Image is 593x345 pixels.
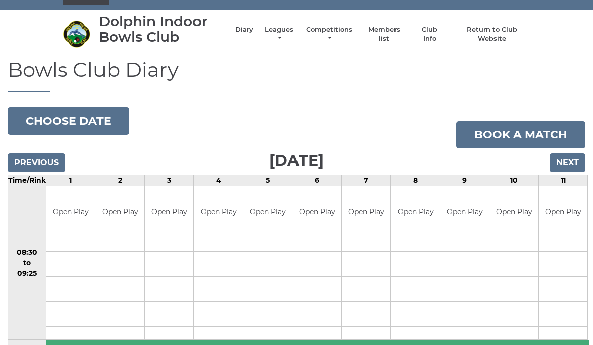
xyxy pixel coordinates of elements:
[95,187,144,240] td: Open Play
[342,175,391,186] td: 7
[46,175,95,186] td: 1
[292,187,341,240] td: Open Play
[415,26,444,44] a: Club Info
[8,186,46,340] td: 08:30 to 09:25
[489,187,538,240] td: Open Play
[95,175,145,186] td: 2
[8,59,585,93] h1: Bowls Club Diary
[539,175,588,186] td: 11
[454,26,530,44] a: Return to Club Website
[456,122,585,149] a: Book a match
[8,175,46,186] td: Time/Rink
[342,187,390,240] td: Open Play
[305,26,353,44] a: Competitions
[363,26,405,44] a: Members list
[8,154,65,173] input: Previous
[292,175,342,186] td: 6
[440,187,489,240] td: Open Play
[194,175,243,186] td: 4
[98,14,225,45] div: Dolphin Indoor Bowls Club
[46,187,95,240] td: Open Play
[63,21,90,48] img: Dolphin Indoor Bowls Club
[440,175,489,186] td: 9
[145,175,194,186] td: 3
[391,175,440,186] td: 8
[263,26,295,44] a: Leagues
[550,154,585,173] input: Next
[539,187,587,240] td: Open Play
[243,187,292,240] td: Open Play
[194,187,243,240] td: Open Play
[243,175,292,186] td: 5
[145,187,193,240] td: Open Play
[391,187,440,240] td: Open Play
[489,175,539,186] td: 10
[8,108,129,135] button: Choose date
[235,26,253,35] a: Diary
